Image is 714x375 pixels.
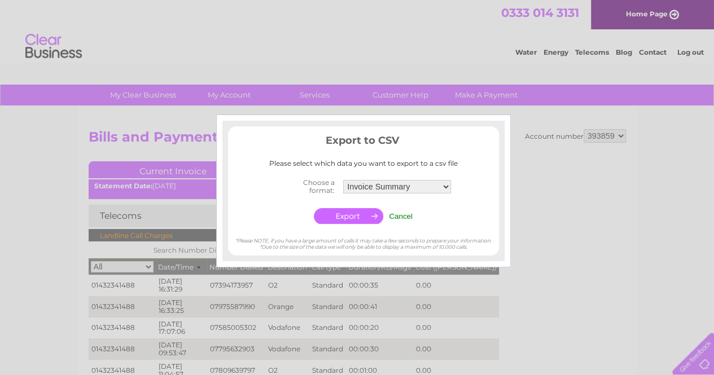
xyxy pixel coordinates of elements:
a: Telecoms [575,48,609,56]
a: Contact [639,48,667,56]
th: Choose a format: [273,175,340,198]
div: Clear Business is a trading name of Verastar Limited (registered in [GEOGRAPHIC_DATA] No. 3667643... [91,6,624,55]
h3: Export to CSV [228,133,499,152]
a: Water [515,48,537,56]
a: Log out [677,48,703,56]
input: Cancel [389,212,413,220]
div: *Please NOTE, if you have a large amount of calls it may take a few seconds to prepare your infor... [228,227,499,250]
a: Energy [544,48,568,56]
div: Please select which data you want to export to a csv file [228,160,499,167]
a: 0333 014 3131 [501,6,579,20]
a: Blog [616,48,632,56]
img: logo.png [25,29,82,64]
